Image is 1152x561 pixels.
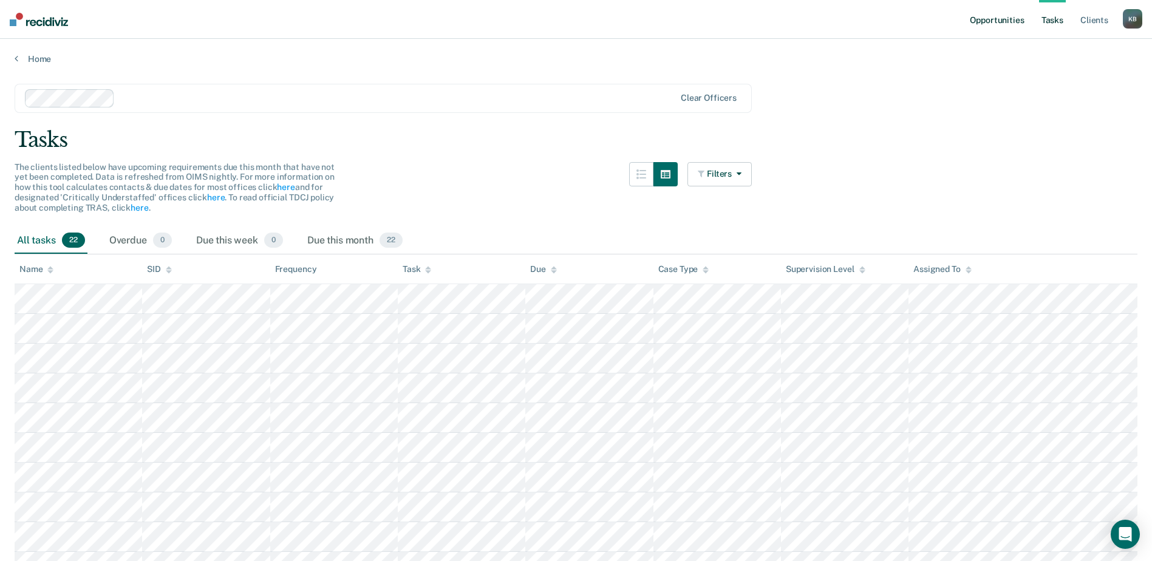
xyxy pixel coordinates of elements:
[786,264,865,274] div: Supervision Level
[19,264,53,274] div: Name
[194,228,285,254] div: Due this week0
[277,182,295,192] a: here
[681,93,737,103] div: Clear officers
[305,228,405,254] div: Due this month22
[380,233,403,248] span: 22
[62,233,85,248] span: 22
[913,264,971,274] div: Assigned To
[153,233,172,248] span: 0
[207,192,225,202] a: here
[264,233,283,248] span: 0
[15,162,335,212] span: The clients listed below have upcoming requirements due this month that have not yet been complet...
[15,53,1137,64] a: Home
[147,264,172,274] div: SID
[275,264,317,274] div: Frequency
[1111,520,1140,549] div: Open Intercom Messenger
[403,264,431,274] div: Task
[1123,9,1142,29] button: KB
[10,13,68,26] img: Recidiviz
[687,162,752,186] button: Filters
[15,127,1137,152] div: Tasks
[15,228,87,254] div: All tasks22
[131,203,148,212] a: here
[658,264,709,274] div: Case Type
[107,228,174,254] div: Overdue0
[1123,9,1142,29] div: K B
[530,264,557,274] div: Due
